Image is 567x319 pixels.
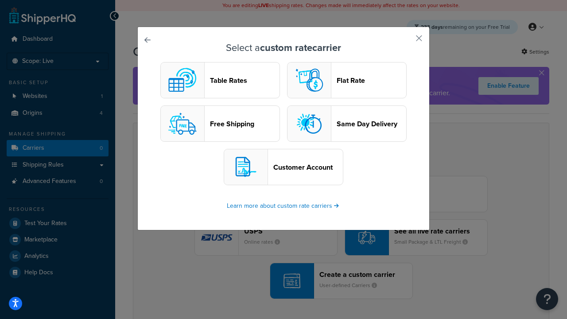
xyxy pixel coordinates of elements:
button: customerAccount logoCustomer Account [224,149,343,185]
button: custom logoTable Rates [160,62,280,98]
a: Learn more about custom rate carriers [227,201,340,210]
strong: custom rate carrier [260,40,341,55]
header: Table Rates [210,76,280,85]
button: flat logoFlat Rate [287,62,407,98]
img: free logo [165,106,200,141]
img: sameday logo [291,106,327,141]
h3: Select a [160,43,407,53]
header: Free Shipping [210,120,280,128]
header: Customer Account [273,163,343,171]
button: free logoFree Shipping [160,105,280,142]
img: flat logo [291,62,327,98]
header: Flat Rate [337,76,406,85]
img: customerAccount logo [228,149,264,185]
header: Same Day Delivery [337,120,406,128]
img: custom logo [165,62,200,98]
button: sameday logoSame Day Delivery [287,105,407,142]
